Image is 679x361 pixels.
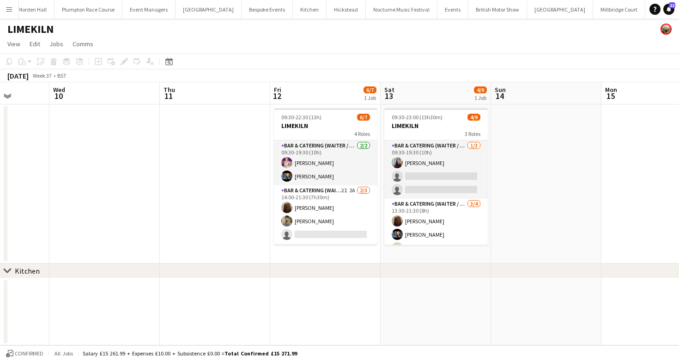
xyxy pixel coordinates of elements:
[46,38,67,50] a: Jobs
[224,350,297,357] span: Total Confirmed £15 271.99
[468,0,527,18] button: British Motor Show
[7,22,54,36] h1: LIMEKILN
[274,108,377,245] app-job-card: 09:30-22:30 (13h)6/7LIMEKILN4 RolesBar & Catering (Waiter / waitress)2/209:30-19:30 (10h)[PERSON_...
[495,86,506,94] span: Sun
[53,86,65,94] span: Wed
[384,199,488,270] app-card-role: Bar & Catering (Waiter / waitress)3/413:30-21:30 (8h)[PERSON_NAME][PERSON_NAME][PERSON_NAME]
[437,0,468,18] button: Events
[384,122,488,130] h3: LIMEKILN
[274,141,377,185] app-card-role: Bar & Catering (Waiter / waitress)2/209:30-19:30 (10h)[PERSON_NAME][PERSON_NAME]
[15,266,40,275] div: Kitchen
[30,72,54,79] span: Week 37
[52,91,65,101] span: 10
[467,114,480,121] span: 4/9
[15,350,43,357] span: Confirmed
[293,0,327,18] button: Kitchen
[663,4,674,15] a: 22
[384,108,488,245] app-job-card: 09:30-23:00 (13h30m)4/9LIMEKILN3 RolesBar & Catering (Waiter / waitress)1/309:30-19:30 (10h)[PERS...
[53,350,75,357] span: All jobs
[392,114,443,121] span: 09:30-23:00 (13h30m)
[273,91,281,101] span: 12
[281,114,321,121] span: 09:30-22:30 (13h)
[7,71,29,80] div: [DATE]
[242,0,293,18] button: Bespoke Events
[274,122,377,130] h3: LIMEKILN
[474,86,487,93] span: 4/9
[162,91,175,101] span: 11
[122,0,176,18] button: Event Managers
[7,40,20,48] span: View
[69,38,97,50] a: Comms
[49,40,63,48] span: Jobs
[4,38,24,50] a: View
[11,0,55,18] button: Morden Hall
[593,0,645,18] button: Millbridge Court
[357,114,370,121] span: 6/7
[383,91,394,101] span: 13
[176,0,242,18] button: [GEOGRAPHIC_DATA]
[465,130,480,137] span: 3 Roles
[30,40,40,48] span: Edit
[384,141,488,199] app-card-role: Bar & Catering (Waiter / waitress)1/309:30-19:30 (10h)[PERSON_NAME]
[164,86,175,94] span: Thu
[57,72,67,79] div: BST
[493,91,506,101] span: 14
[55,0,122,18] button: Plumpton Race Course
[327,0,366,18] button: Hickstead
[5,349,45,359] button: Confirmed
[364,86,376,93] span: 6/7
[605,86,617,94] span: Mon
[474,94,486,101] div: 1 Job
[354,130,370,137] span: 4 Roles
[274,185,377,244] app-card-role: Bar & Catering (Waiter / waitress)2I2A2/314:00-21:30 (7h30m)[PERSON_NAME][PERSON_NAME]
[669,2,675,8] span: 22
[366,0,437,18] button: Nocturne Music Festival
[384,86,394,94] span: Sat
[83,350,297,357] div: Salary £15 261.99 + Expenses £10.00 + Subsistence £0.00 =
[364,94,376,101] div: 1 Job
[26,38,44,50] a: Edit
[527,0,593,18] button: [GEOGRAPHIC_DATA]
[274,86,281,94] span: Fri
[73,40,93,48] span: Comms
[604,91,617,101] span: 15
[661,24,672,35] app-user-avatar: Staffing Manager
